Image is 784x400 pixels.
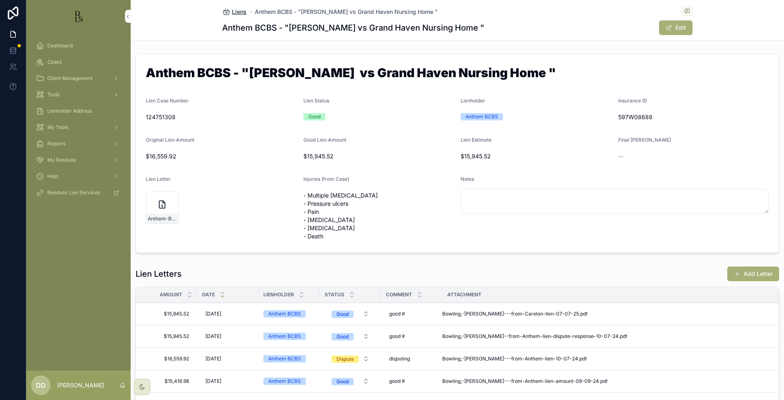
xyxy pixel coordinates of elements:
[47,59,62,65] span: Cases
[336,356,354,363] div: Dispute
[31,185,126,200] a: Resolute Lien Services
[47,173,58,180] span: Help
[146,67,769,82] h1: Anthem BCBS - "[PERSON_NAME] vs Grand Haven Nursing Home "
[146,113,297,121] span: 124751308
[255,8,438,16] a: Anthem BCBS - "[PERSON_NAME] vs Grand Haven Nursing Home "
[31,87,126,102] a: Tools
[727,267,779,281] button: Add Letter
[47,91,60,98] span: Tools
[205,378,221,384] span: [DATE]
[146,307,192,320] a: $15,945.52
[303,176,349,182] span: Injuries (from Case)
[303,137,346,143] span: Good Lien Amount
[386,375,437,388] a: good #
[442,356,769,362] a: Bowling,-[PERSON_NAME]---from-Anthem-lien-10-07-24.pdf
[389,378,405,384] span: good #
[389,356,410,362] span: disputing
[442,378,769,384] a: Bowling,-[PERSON_NAME]---from-Anthem-lien-amount-08-09-24.pdf
[325,329,376,344] button: Select Button
[618,152,623,160] span: --
[146,152,297,160] span: $16,559.92
[47,124,68,131] span: My Tools
[232,8,247,16] span: Liens
[442,311,579,317] span: Bowling,-[PERSON_NAME]---from-Carelon-lien-07-07-25
[325,306,376,322] a: Select Button
[442,311,769,317] a: Bowling,-[PERSON_NAME]---from-Carelon-lien-07-07-25.pdf
[461,176,474,182] span: Notes
[146,137,194,143] span: Original Lien Amount
[268,333,301,340] div: Anthem BCBS
[146,352,192,365] a: $16,559.92
[31,136,126,151] a: Reports
[325,374,376,389] button: Select Button
[386,291,412,298] span: Comment
[386,307,437,320] a: good #
[205,333,221,340] span: [DATE]
[303,191,454,240] span: - Multiple [MEDICAL_DATA] - Pressure ulcers - Pain - [MEDICAL_DATA] - [MEDICAL_DATA] - Death
[47,108,92,114] span: Lienholder Address
[72,10,85,23] img: App logo
[26,33,131,211] div: scrollable content
[618,98,647,104] span: Insurance ID
[222,22,484,33] h1: Anthem BCBS - "[PERSON_NAME] vs Grand Haven Nursing Home "
[36,380,46,390] span: DD
[465,113,498,120] div: Anthem BCBS
[447,291,481,298] span: Attachment
[47,42,73,49] span: Dashboard
[160,291,182,298] span: Amount
[389,333,405,340] span: good #
[442,378,599,384] span: Bowling,-[PERSON_NAME]---from-Anthem-lien-amount-08-09-24
[31,153,126,167] a: My Resolute
[148,216,176,222] span: Anthem-BCBS-initial-lien-request-07-10-2024
[31,169,126,184] a: Help
[263,333,315,340] a: Anthem BCBS
[205,311,221,317] span: [DATE]
[325,351,376,366] button: Select Button
[202,291,215,298] span: Date
[47,75,93,82] span: Client Management
[268,378,301,385] div: Anthem BCBS
[205,356,221,362] span: [DATE]
[263,291,294,298] span: Lienholder
[146,98,189,104] span: Lien Case Number
[263,355,315,362] a: Anthem BCBS
[136,268,182,280] h1: Lien Letters
[263,378,315,385] a: Anthem BCBS
[47,140,65,147] span: Reports
[618,113,769,121] span: 597W08688
[146,330,192,343] a: $15,945.52
[31,38,126,53] a: Dashboard
[386,352,437,365] a: disputing
[149,356,189,362] span: $16,559.92
[31,55,126,69] a: Cases
[659,20,693,35] button: Edit
[202,330,254,343] a: [DATE]
[268,310,301,318] div: Anthem BCBS
[268,355,301,362] div: Anthem BCBS
[599,378,608,384] span: .pdf
[146,375,192,388] a: $15,416.98
[461,98,485,104] span: Lienholder
[57,381,104,389] p: [PERSON_NAME]
[146,176,171,182] span: Lien Letter
[149,378,189,384] span: $15,416.98
[222,8,247,16] a: Liens
[461,137,492,143] span: Lien Estimate
[31,120,126,135] a: My Tools
[31,104,126,118] a: Lienholder Address
[579,311,588,317] span: .pdf
[308,113,321,120] div: Good
[31,71,126,86] a: Client Management
[461,152,612,160] span: $15,945.52
[149,311,189,317] span: $15,945.52
[389,311,405,317] span: good #
[202,307,254,320] a: [DATE]
[442,356,578,362] span: Bowling,-[PERSON_NAME]---from-Anthem-lien-10-07-24
[303,152,454,160] span: $15,945.52
[325,307,376,321] button: Select Button
[303,98,329,104] span: Lien Status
